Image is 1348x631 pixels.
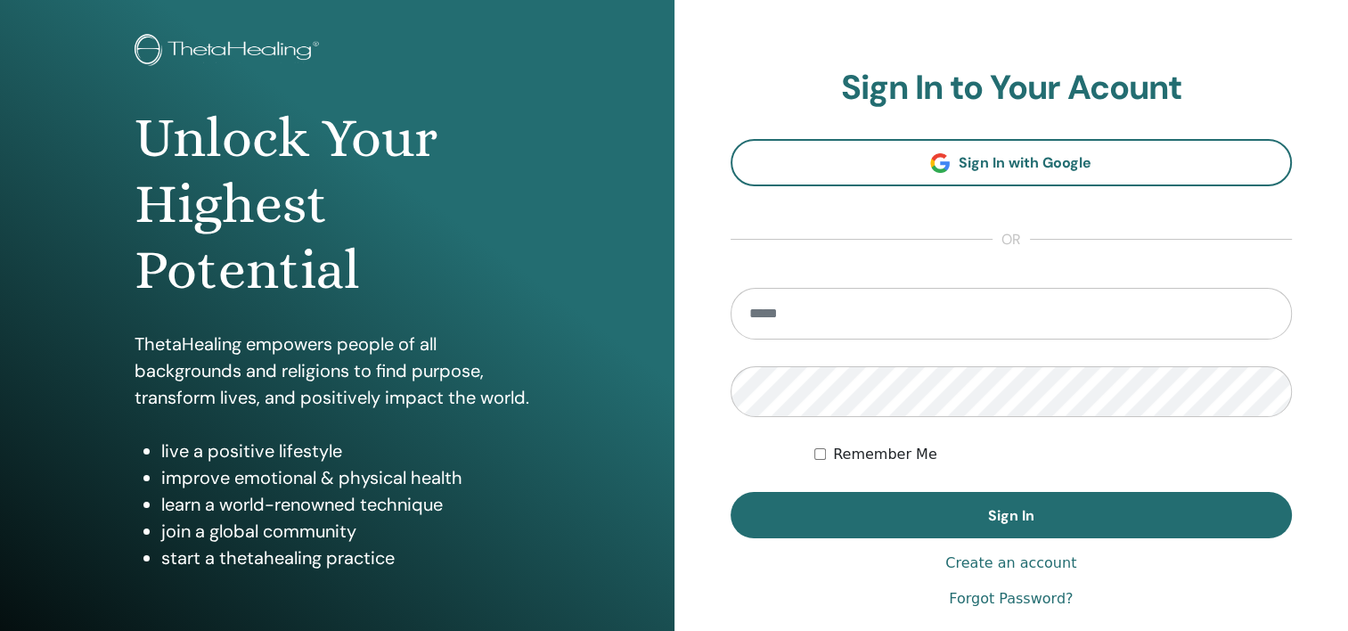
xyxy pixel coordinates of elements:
[731,68,1293,109] h2: Sign In to Your Acount
[135,105,539,304] h1: Unlock Your Highest Potential
[959,153,1091,172] span: Sign In with Google
[993,229,1030,250] span: or
[988,506,1034,525] span: Sign In
[135,331,539,411] p: ThetaHealing empowers people of all backgrounds and religions to find purpose, transform lives, a...
[161,518,539,545] li: join a global community
[161,464,539,491] li: improve emotional & physical health
[161,545,539,571] li: start a thetahealing practice
[161,438,539,464] li: live a positive lifestyle
[161,491,539,518] li: learn a world-renowned technique
[945,553,1076,574] a: Create an account
[731,492,1293,538] button: Sign In
[949,588,1073,610] a: Forgot Password?
[731,139,1293,186] a: Sign In with Google
[814,444,1292,465] div: Keep me authenticated indefinitely or until I manually logout
[833,444,937,465] label: Remember Me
